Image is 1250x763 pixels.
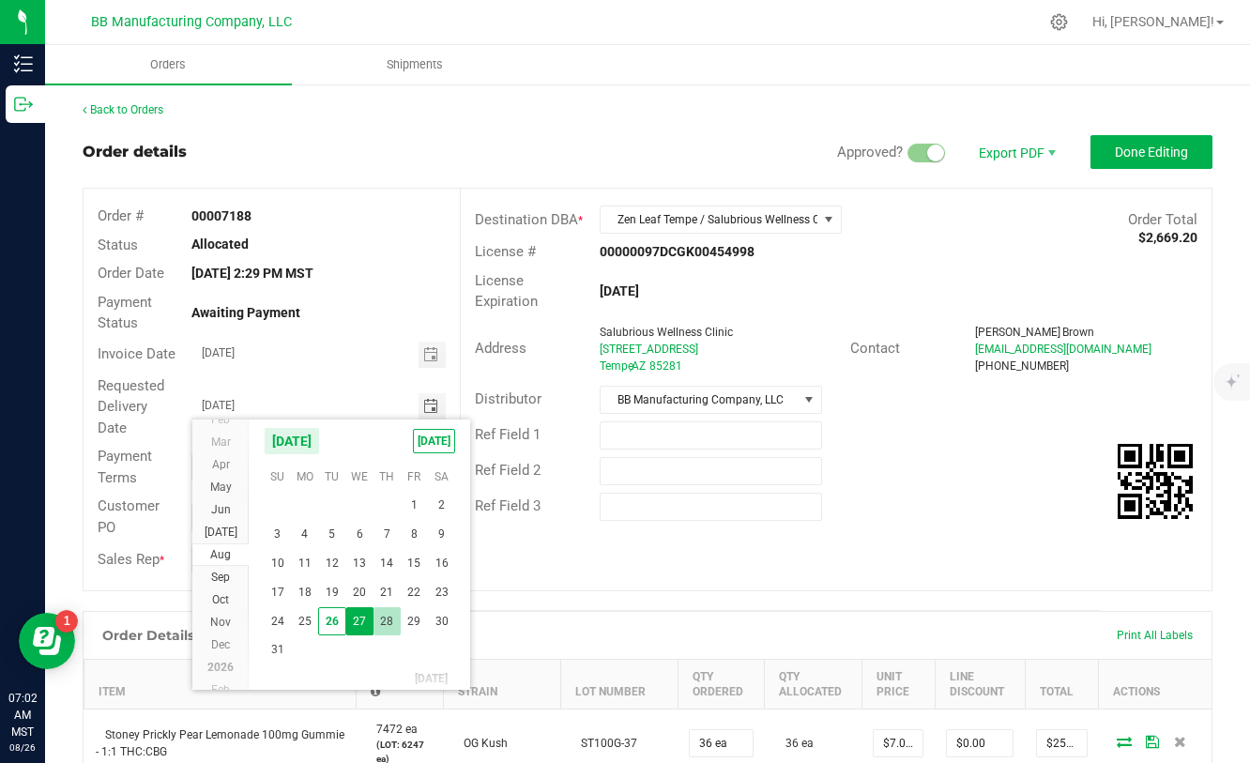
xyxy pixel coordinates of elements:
span: Dec [211,638,230,651]
th: Strain [443,660,560,710]
span: 11 [291,549,318,578]
th: Su [264,463,291,491]
th: Lot Number [560,660,678,710]
span: [PERSON_NAME] [975,326,1060,339]
td: Wednesday, August 27, 2025 [346,607,373,636]
span: 20 [346,578,373,607]
th: Item [84,660,357,710]
td: Friday, August 1, 2025 [401,491,428,520]
span: BB Manufacturing Company, LLC [91,14,292,30]
span: Apr [212,458,230,471]
th: Tu [318,463,345,491]
td: Sunday, August 10, 2025 [264,549,291,578]
td: Friday, August 29, 2025 [401,607,428,636]
td: Sunday, August 31, 2025 [264,635,291,664]
span: Sales Rep [98,551,160,568]
td: Wednesday, August 13, 2025 [346,549,373,578]
input: 0 [690,730,753,756]
span: 23 [428,578,455,607]
td: Sunday, August 3, 2025 [264,520,291,549]
a: Orders [45,45,292,84]
td: Wednesday, August 20, 2025 [346,578,373,607]
img: Scan me! [1118,444,1193,519]
span: Hi, [PERSON_NAME]! [1092,14,1214,29]
span: 12 [318,549,345,578]
span: 14 [373,549,401,578]
strong: 00000097DCGK00454998 [600,244,755,259]
strong: [DATE] 2:29 PM MST [191,266,313,281]
th: Fr [401,463,428,491]
span: 13 [346,549,373,578]
td: Saturday, August 30, 2025 [428,607,455,636]
th: Unit Price [861,660,935,710]
h1: Order Details [102,628,194,643]
th: We [346,463,373,491]
td: Saturday, August 23, 2025 [428,578,455,607]
td: Wednesday, August 6, 2025 [346,520,373,549]
span: 28 [373,607,401,636]
td: Tuesday, August 12, 2025 [318,549,345,578]
td: Sunday, August 17, 2025 [264,578,291,607]
td: Monday, August 11, 2025 [291,549,318,578]
span: Payment Status [98,294,152,332]
td: Friday, August 15, 2025 [401,549,428,578]
span: Oct [212,593,229,606]
span: Salubrious Wellness Clinic [600,326,733,339]
td: Monday, August 4, 2025 [291,520,318,549]
span: 3 [264,520,291,549]
span: 21 [373,578,401,607]
span: 22 [401,578,428,607]
a: Back to Orders [83,103,163,116]
span: Distributor [475,390,541,407]
td: Monday, August 25, 2025 [291,607,318,636]
iframe: Resource center unread badge [55,610,78,633]
div: Order details [83,141,187,163]
td: Thursday, August 21, 2025 [373,578,401,607]
span: 8 [401,520,428,549]
span: [EMAIL_ADDRESS][DOMAIN_NAME] [975,343,1151,356]
span: Approved? [837,144,903,160]
span: 4 [291,520,318,549]
span: 1 [401,491,428,520]
span: [PHONE_NUMBER] [975,359,1069,373]
span: Stoney Prickly Pear Lemonade 100mg Gummie - 1:1 THC:CBG [96,728,344,758]
span: 16 [428,549,455,578]
th: Mo [291,463,318,491]
td: Sunday, August 24, 2025 [264,607,291,636]
span: Ref Field 3 [475,497,541,514]
span: OG Kush [454,737,508,750]
td: Saturday, August 16, 2025 [428,549,455,578]
strong: 00007188 [191,208,252,223]
span: License Expiration [475,272,538,311]
span: Toggle calendar [419,342,446,368]
span: Mar [211,435,231,449]
span: Status [98,237,138,253]
span: Order Total [1128,211,1197,228]
span: Feb [211,683,230,696]
span: 26 [318,607,345,636]
span: 36 ea [776,737,814,750]
span: [STREET_ADDRESS] [600,343,698,356]
td: Thursday, August 7, 2025 [373,520,401,549]
span: 7472 ea [367,723,418,736]
span: 10 [264,549,291,578]
span: Tempe [600,359,633,373]
span: Order Date [98,265,164,282]
td: Thursday, August 14, 2025 [373,549,401,578]
inline-svg: Inventory [14,54,33,73]
span: Shipments [361,56,468,73]
span: Order # [98,207,144,224]
strong: Awaiting Payment [191,305,300,320]
strong: Allocated [191,237,249,252]
strong: [DATE] [600,283,639,298]
span: 24 [264,607,291,636]
li: Export PDF [959,135,1072,169]
span: 5 [318,520,345,549]
a: Shipments [292,45,539,84]
qrcode: 00007188 [1118,444,1193,519]
span: Ref Field 2 [475,462,541,479]
span: 85281 [649,359,682,373]
span: Payment Terms [98,448,152,486]
td: Tuesday, August 19, 2025 [318,578,345,607]
span: Address [475,340,526,357]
